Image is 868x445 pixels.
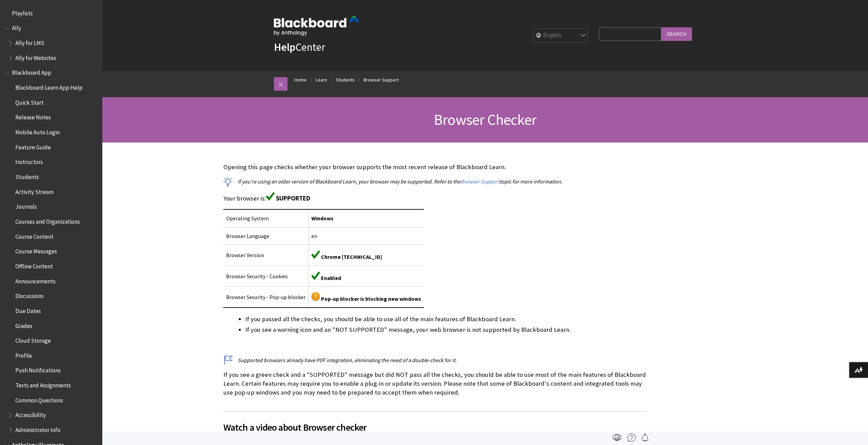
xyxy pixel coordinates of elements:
td: Browser Version [223,245,309,266]
span: Quick Start [15,97,44,106]
li: If you see a warning icon and an "NOT SUPPORTED" message, your web browser is not supported by Bl... [245,325,646,335]
span: Course Content [15,231,54,240]
p: Your browser is: [223,192,646,203]
img: Print [613,433,621,442]
img: Follow this page [641,433,649,442]
img: Green supported icon [311,271,320,280]
span: Blackboard App [12,67,51,76]
span: Offline Content [15,261,53,270]
span: Push Notifications [15,365,61,374]
p: If you're using an older version of Blackboard Learn, your browser may be supported. Refer to the... [223,178,646,185]
a: Learn [315,76,327,84]
span: Blackboard Learn App Help [15,82,83,91]
input: Search [661,27,692,41]
a: HelpCenter [274,40,325,54]
td: Operating System [223,209,309,227]
nav: Book outline for Anthology Ally Help [4,23,98,64]
img: Green supported icon [266,192,275,201]
select: Site Language Selector [533,29,588,43]
nav: Book outline for Playlists [4,8,98,19]
span: Mobile Auto Login [15,127,60,136]
span: Cloud Storage [15,335,51,344]
span: Students [15,171,39,180]
span: Enabled [321,275,341,281]
span: Release Notes [15,112,51,121]
strong: Help [274,40,295,54]
span: Common Questions [15,395,63,404]
span: Feature Guide [15,142,51,151]
p: If you see a green check and a "SUPPORTED" message but did NOT pass all the checks, you should be... [223,370,646,397]
img: Yellow warning icon [311,292,320,301]
td: Browser Security - Cookies [223,266,309,286]
span: Announcements [15,276,56,285]
a: Home [294,76,307,84]
span: Tests and Assignments [15,380,71,389]
span: Chrome [TECHNICAL_ID] [321,253,382,260]
span: Windows [311,215,334,222]
img: Blackboard by Anthology [274,16,359,36]
span: Discussions [15,290,44,299]
span: Profile [15,350,32,359]
span: Activity Stream [15,186,54,195]
td: Browser Language [223,227,309,244]
span: en [311,233,317,239]
a: Browser Support [460,178,500,185]
span: Administrator Info [15,424,60,433]
span: Ally for Websites [15,52,56,61]
span: Courses and Organizations [15,216,80,225]
p: Supported browsers already have PDF integration, eliminating the need of a double-check for it. [223,356,646,364]
span: Browser Checker [434,110,536,129]
span: Ally [12,23,21,32]
img: Green supported icon [311,250,320,259]
span: Watch a video about Browser checker [223,420,646,434]
span: Accessibility [15,410,46,419]
span: Due Dates [15,305,41,314]
a: Browser Support [364,76,399,84]
a: Students [336,76,355,84]
span: Playlists [12,8,33,17]
span: Ally for LMS [15,37,44,46]
td: Browser Security - Pop-up blocker [223,286,309,308]
p: Opening this page checks whether your browser supports the most recent release of Blackboard Learn. [223,163,646,172]
span: Journals [15,201,37,210]
span: Course Messages [15,246,57,255]
span: Pop-up blocker is blocking new windows [321,295,421,302]
li: If you passed all the checks, you should be able to use all of the main features of Blackboard Le... [245,314,646,324]
nav: Book outline for Blackboard App Help [4,67,98,436]
span: SUPPORTED [276,194,310,202]
span: Grades [15,320,32,329]
span: Instructors [15,157,43,166]
img: More help [628,433,636,442]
